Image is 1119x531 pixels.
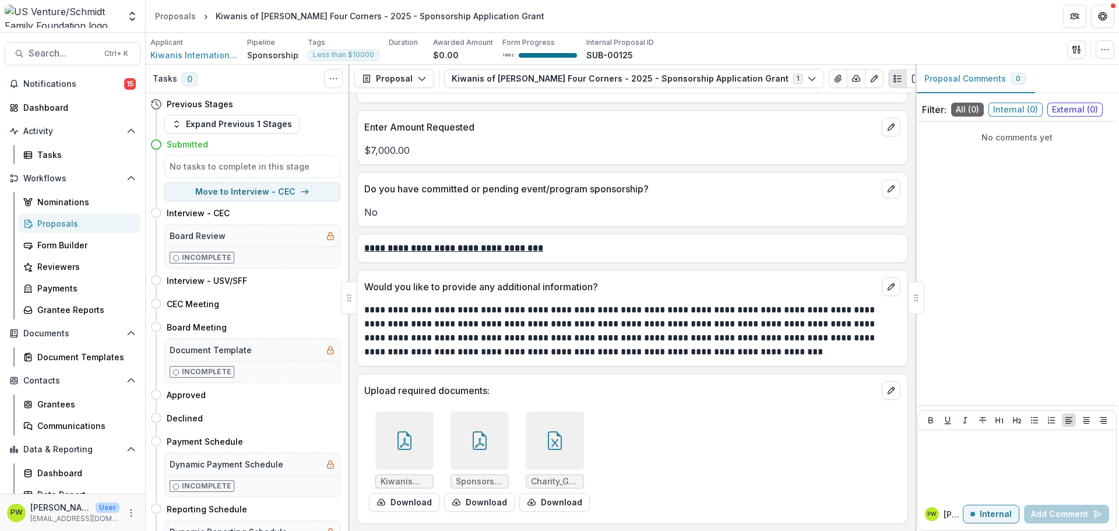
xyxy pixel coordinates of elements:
[19,192,140,212] a: Nominations
[1016,75,1021,83] span: 0
[164,115,300,133] button: Expand Previous 1 Stages
[19,416,140,435] a: Communications
[324,69,343,88] button: Toggle View Cancelled Tasks
[37,217,131,230] div: Proposals
[23,101,131,114] div: Dashboard
[19,214,140,233] a: Proposals
[980,509,1012,519] p: Internal
[23,329,122,339] span: Documents
[1091,5,1114,28] button: Get Help
[167,321,227,333] h4: Board Meeting
[23,79,124,89] span: Notifications
[1027,413,1041,427] button: Bullet List
[19,257,140,276] a: Reviewers
[1047,103,1103,117] span: External ( 0 )
[381,477,428,487] span: Kiwanis Foundation Exempt Letter-IRS.pdf
[23,445,122,455] span: Data & Reporting
[882,277,900,296] button: edit
[19,485,140,504] a: Data Report
[922,131,1112,143] p: No comments yet
[19,300,140,319] a: Grantee Reports
[882,381,900,400] button: edit
[924,413,938,427] button: Bold
[153,74,177,84] h3: Tasks
[5,75,140,93] button: Notifications15
[124,5,140,28] button: Open entity switcher
[364,120,877,134] p: Enter Amount Requested
[433,37,493,48] p: Awarded Amount
[167,98,233,110] h4: Previous Stages
[1062,413,1076,427] button: Align Left
[37,398,131,410] div: Grantees
[182,481,231,491] p: Incomplete
[586,37,654,48] p: Internal Proposal ID
[865,69,884,88] button: Edit as form
[150,37,183,48] p: Applicant
[19,279,140,298] a: Payments
[182,367,231,377] p: Incomplete
[922,103,946,117] p: Filter:
[150,49,238,61] a: Kiwanis International Foundation
[150,8,549,24] nav: breadcrumb
[167,275,247,287] h4: Interview - USV/SFF
[927,511,937,517] div: Parker Wolf
[167,412,203,424] h4: Declined
[23,126,122,136] span: Activity
[37,467,131,479] div: Dashboard
[354,69,434,88] button: Proposal
[167,435,243,448] h4: Payment Schedule
[247,49,298,61] p: Sponsorship
[167,207,230,219] h4: Interview - CEC
[19,463,140,483] a: Dashboard
[364,205,900,219] p: No
[30,514,119,524] p: [EMAIL_ADDRESS][DOMAIN_NAME]
[882,180,900,198] button: edit
[502,37,555,48] p: Form Progress
[19,347,140,367] a: Document Templates
[5,324,140,343] button: Open Documents
[37,304,131,316] div: Grantee Reports
[19,235,140,255] a: Form Builder
[1024,505,1109,523] button: Add Comment
[170,344,252,356] h5: Document Template
[30,501,91,514] p: [PERSON_NAME]
[167,389,206,401] h4: Approved
[308,37,325,48] p: Tags
[29,48,97,59] span: Search...
[37,351,131,363] div: Document Templates
[10,509,23,516] div: Parker Wolf
[5,98,140,117] a: Dashboard
[444,493,515,512] button: download-form-response
[1079,413,1093,427] button: Align Center
[364,384,877,398] p: Upload required documents:
[150,8,200,24] a: Proposals
[456,477,504,487] span: Sponsorship Form 2025 (1).pdf
[19,395,140,414] a: Grantees
[5,122,140,140] button: Open Activity
[37,420,131,432] div: Communications
[369,412,439,512] div: Kiwanis Foundation Exempt Letter-IRS.pdfdownload-form-response
[167,298,219,310] h4: CEC Meeting
[313,51,374,59] span: Less than $10000
[531,477,579,487] span: Charity_Golf_Tournament_BudgetKiwanis.xlsx
[444,69,824,88] button: Kiwanis of [PERSON_NAME] Four Corners - 2025 - Sponsorship Application Grant1
[5,440,140,459] button: Open Data & Reporting
[124,78,136,90] span: 15
[1096,413,1110,427] button: Align Right
[502,51,514,59] p: 100 %
[102,47,131,60] div: Ctrl + K
[96,502,119,513] p: User
[1044,413,1058,427] button: Ordered List
[389,37,418,48] p: Duration
[5,169,140,188] button: Open Workflows
[23,174,122,184] span: Workflows
[364,280,877,294] p: Would you like to provide any additional information?
[951,103,984,117] span: All ( 0 )
[37,149,131,161] div: Tasks
[988,103,1043,117] span: Internal ( 0 )
[433,49,459,61] p: $0.00
[124,506,138,520] button: More
[167,503,247,515] h4: Reporting Schedule
[167,138,208,150] h4: Submitted
[519,493,590,512] button: download-form-response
